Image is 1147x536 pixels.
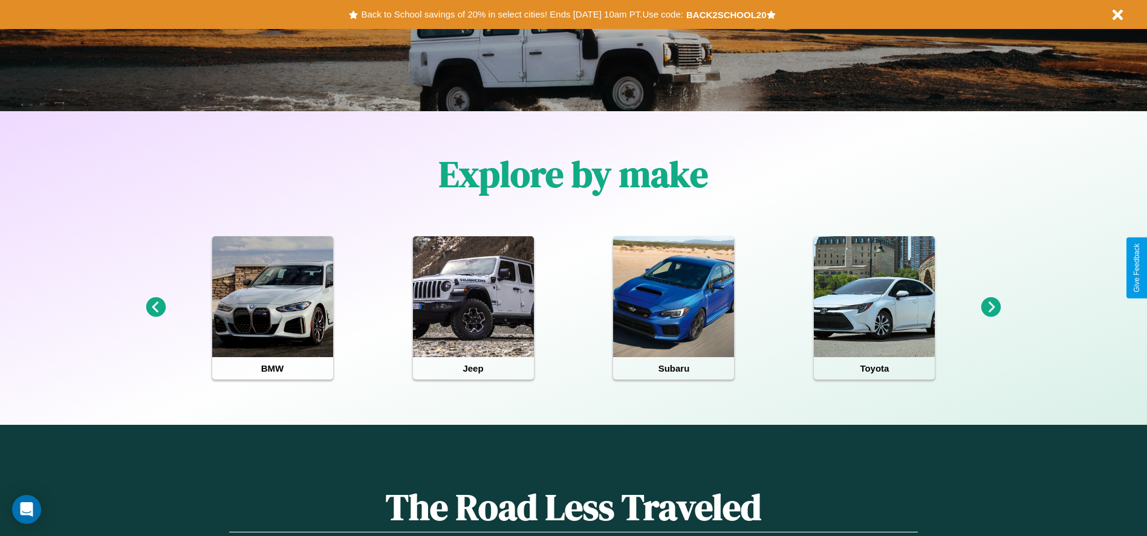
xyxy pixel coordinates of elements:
[439,149,708,199] h1: Explore by make
[686,10,767,20] b: BACK2SCHOOL20
[212,357,333,379] h4: BMW
[1132,244,1141,292] div: Give Feedback
[358,6,686,23] button: Back to School savings of 20% in select cities! Ends [DATE] 10am PT.Use code:
[613,357,734,379] h4: Subaru
[814,357,935,379] h4: Toyota
[229,482,917,532] h1: The Road Less Traveled
[413,357,534,379] h4: Jeep
[12,495,41,524] div: Open Intercom Messenger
